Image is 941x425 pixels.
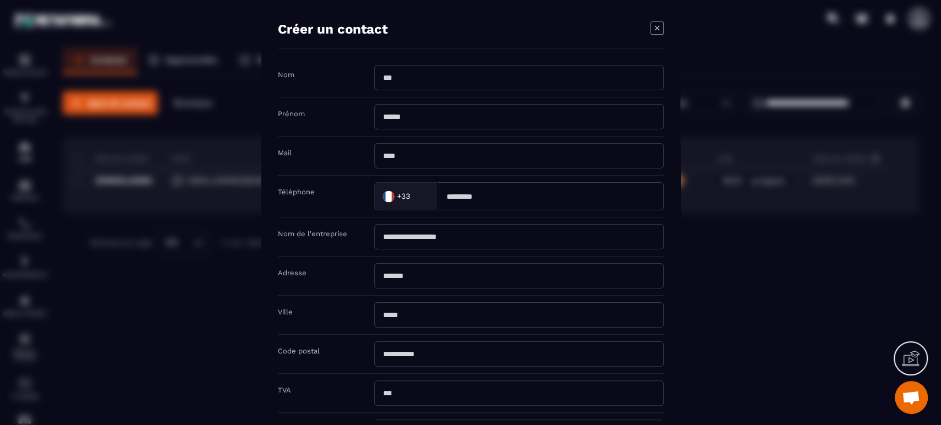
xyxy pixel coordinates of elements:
input: Search for option [412,188,426,204]
label: Adresse [278,269,307,277]
h4: Créer un contact [278,21,388,37]
img: Country Flag [377,185,399,207]
label: Code postal [278,347,320,355]
label: TVA [278,386,291,394]
span: +33 [396,190,410,201]
label: Téléphone [278,188,315,196]
label: Nom de l'entreprise [278,230,347,238]
label: Mail [278,149,292,157]
label: Ville [278,308,293,316]
label: Nom [278,70,294,79]
div: Search for option [374,182,438,210]
div: Ouvrir le chat [895,381,928,414]
label: Prénom [278,110,305,118]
